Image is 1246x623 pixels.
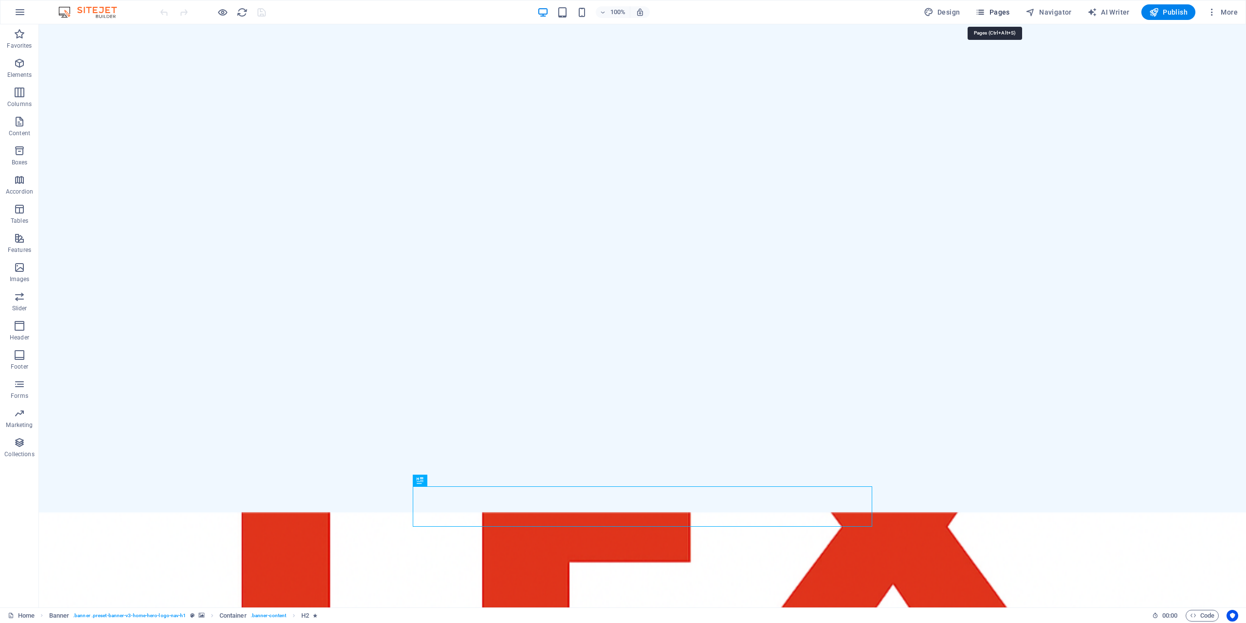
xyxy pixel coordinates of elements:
p: Footer [11,363,28,371]
button: AI Writer [1083,4,1134,20]
button: More [1203,4,1242,20]
p: Collections [4,450,34,458]
button: Code [1186,610,1219,622]
button: Navigator [1022,4,1076,20]
span: Publish [1149,7,1188,17]
nav: breadcrumb [49,610,318,622]
h6: Session time [1152,610,1178,622]
i: This element contains a background [199,613,204,618]
p: Columns [7,100,32,108]
a: Click to cancel selection. Double-click to open Pages [8,610,35,622]
p: Marketing [6,421,33,429]
img: Editor Logo [56,6,129,18]
span: : [1169,612,1171,619]
span: . banner .preset-banner-v3-home-hero-logo-nav-h1 [73,610,186,622]
button: Publish [1141,4,1195,20]
p: Elements [7,71,32,79]
p: Favorites [7,42,32,50]
h6: 100% [610,6,626,18]
button: Usercentrics [1227,610,1238,622]
p: Features [8,246,31,254]
button: Click here to leave preview mode and continue editing [217,6,228,18]
i: This element is a customizable preset [190,613,195,618]
p: Header [10,334,29,341]
button: 100% [596,6,630,18]
p: Accordion [6,188,33,196]
span: Navigator [1026,7,1072,17]
span: AI Writer [1087,7,1130,17]
span: 00 00 [1162,610,1177,622]
span: Click to select. Double-click to edit [220,610,247,622]
p: Forms [11,392,28,400]
p: Tables [11,217,28,225]
span: Design [924,7,960,17]
i: Reload page [237,7,248,18]
i: Element contains an animation [313,613,317,618]
button: reload [236,6,248,18]
button: Design [920,4,964,20]
p: Images [10,275,30,283]
p: Boxes [12,159,28,166]
button: Pages [971,4,1013,20]
span: . banner-content [251,610,286,622]
p: Slider [12,304,27,312]
span: Pages [975,7,1009,17]
i: On resize automatically adjust zoom level to fit chosen device. [636,8,644,17]
span: More [1207,7,1238,17]
p: Content [9,129,30,137]
span: Click to select. Double-click to edit [301,610,309,622]
div: Design (Ctrl+Alt+Y) [920,4,964,20]
span: Code [1190,610,1214,622]
span: Click to select. Double-click to edit [49,610,70,622]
